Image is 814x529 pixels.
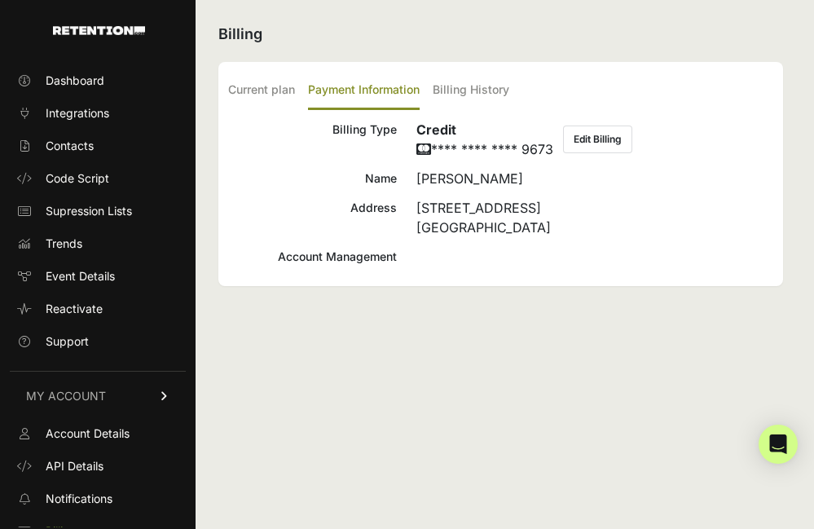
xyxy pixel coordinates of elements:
[228,72,295,110] label: Current plan
[10,100,186,126] a: Integrations
[26,388,106,404] span: MY ACCOUNT
[53,26,145,35] img: Retention.com
[10,68,186,94] a: Dashboard
[416,120,553,139] h6: Credit
[10,296,186,322] a: Reactivate
[10,165,186,192] a: Code Script
[46,458,103,474] span: API Details
[46,333,89,350] span: Support
[10,371,186,421] a: MY ACCOUNT
[10,263,186,289] a: Event Details
[46,425,130,442] span: Account Details
[10,133,186,159] a: Contacts
[416,198,773,237] div: [STREET_ADDRESS] [GEOGRAPHIC_DATA]
[759,425,798,464] div: Open Intercom Messenger
[10,486,186,512] a: Notifications
[46,170,109,187] span: Code Script
[563,126,632,153] button: Edit Billing
[46,236,82,252] span: Trends
[228,169,397,188] div: Name
[46,268,115,284] span: Event Details
[308,72,420,110] label: Payment Information
[46,73,104,89] span: Dashboard
[46,138,94,154] span: Contacts
[10,421,186,447] a: Account Details
[10,453,186,479] a: API Details
[46,491,112,507] span: Notifications
[10,328,186,355] a: Support
[228,120,397,159] div: Billing Type
[10,231,186,257] a: Trends
[433,72,509,110] label: Billing History
[46,105,109,121] span: Integrations
[228,247,397,267] div: Account Management
[10,198,186,224] a: Supression Lists
[218,23,783,46] h2: Billing
[46,301,103,317] span: Reactivate
[46,203,132,219] span: Supression Lists
[228,198,397,237] div: Address
[416,169,773,188] div: [PERSON_NAME]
